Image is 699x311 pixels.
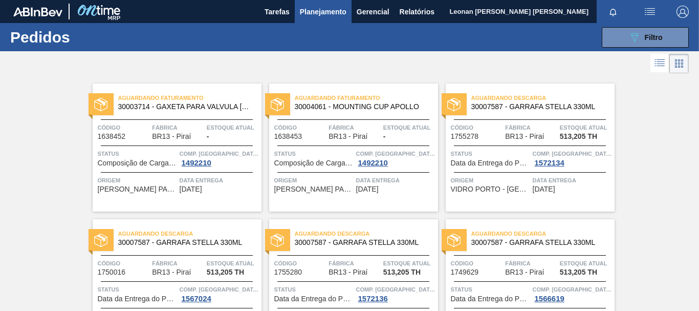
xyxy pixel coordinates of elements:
span: Aguardando Descarga [118,229,261,239]
span: Filtro [645,33,663,42]
span: 21/06/2024 [356,185,379,193]
img: status [447,98,461,111]
span: 21/06/2024 [180,185,202,193]
span: Gerencial [357,6,389,18]
span: 513,205 TH [207,268,244,276]
a: Comp. [GEOGRAPHIC_DATA]1566619 [533,284,612,303]
span: Planejamento [300,6,346,18]
span: COSTER PACKAGING DO BRASIL - SAO PAULO [274,185,354,193]
a: Comp. [GEOGRAPHIC_DATA]1572136 [356,284,435,303]
span: BR13 - Piraí [505,268,544,276]
span: Composição de Carga Aceita [98,159,177,167]
div: 1572136 [356,295,390,303]
span: Relatórios [400,6,434,18]
span: Comp. Carga [180,284,259,295]
span: Comp. Carga [180,149,259,159]
span: Fábrica [505,122,557,133]
span: Data da Entrega do Pedido Antecipada [98,295,177,303]
span: Status [98,284,177,295]
img: TNhmsLtSVTkK8tSr43FrP2fwEKptu5GPRR3wAAAABJRU5ErkJggg== [13,7,62,16]
span: Estoque atual [383,258,435,268]
a: statusAguardando Descarga30007587 - GARRAFA STELLA 330MLCódigo1755278FábricaBR13 - PiraíEstoque a... [438,84,615,212]
span: Composição de Carga Aceita [274,159,354,167]
span: Data da Entrega do Pedido Atrasada [274,295,354,303]
span: 513,205 TH [383,268,421,276]
h1: Pedidos [10,31,154,43]
span: BR13 - Piraí [152,268,191,276]
a: Comp. [GEOGRAPHIC_DATA]1492210 [356,149,435,167]
span: 513,205 TH [560,133,597,140]
span: Origem [98,175,177,185]
span: Comp. Carga [533,284,612,295]
span: Estoque atual [383,122,435,133]
span: Estoque atual [560,258,612,268]
span: Status [274,149,354,159]
div: 1492210 [180,159,213,167]
span: Status [451,149,530,159]
span: Status [451,284,530,295]
span: 1638452 [98,133,126,140]
span: 1755280 [274,268,302,276]
span: 30007587 - GARRAFA STELLA 330ML [295,239,430,246]
span: 30003714 - GAXETA PARA VALVULA COSTER [118,103,253,111]
img: status [94,234,107,247]
span: Origem [451,175,530,185]
img: status [271,234,284,247]
span: Fábrica [152,258,204,268]
span: Código [451,122,503,133]
span: 1750016 [98,268,126,276]
a: Comp. [GEOGRAPHIC_DATA]1492210 [180,149,259,167]
span: Código [98,122,150,133]
span: Aguardando Faturamento [118,93,261,103]
span: Fábrica [505,258,557,268]
div: Visão em Lista [650,54,669,73]
a: Comp. [GEOGRAPHIC_DATA]1567024 [180,284,259,303]
span: Data entrega [533,175,612,185]
a: statusAguardando Faturamento30004061 - MOUNTING CUP APOLLOCódigo1638453FábricaBR13 - PiraíEstoque... [261,84,438,212]
span: Status [274,284,354,295]
span: Origem [274,175,354,185]
a: statusAguardando Faturamento30003714 - GAXETA PARA VALVULA [PERSON_NAME]Código1638452FábricaBR13 ... [85,84,261,212]
span: Código [98,258,150,268]
img: status [447,234,461,247]
span: BR13 - Piraí [329,133,367,140]
span: Comp. Carga [356,284,435,295]
span: Aguardando Descarga [471,93,615,103]
span: Fábrica [152,122,204,133]
img: status [271,98,284,111]
span: Estoque atual [560,122,612,133]
span: Aguardando Faturamento [295,93,438,103]
span: 30007587 - GARRAFA STELLA 330ML [118,239,253,246]
span: BR13 - Piraí [329,268,367,276]
span: BR13 - Piraí [152,133,191,140]
span: Comp. Carga [533,149,612,159]
span: COSTER PACKAGING DO BRASIL - SAO PAULO [98,185,177,193]
a: Comp. [GEOGRAPHIC_DATA]1572134 [533,149,612,167]
span: VIDRO PORTO - PORTO FERREIRA (SP) [451,185,530,193]
span: Fábrica [329,122,381,133]
span: - [207,133,209,140]
span: 12/09/2024 [533,185,555,193]
button: Notificações [597,5,629,19]
div: Visão em Cards [669,54,689,73]
span: 30007587 - GARRAFA STELLA 330ML [471,103,606,111]
span: Fábrica [329,258,381,268]
button: Filtro [602,27,689,48]
span: Aguardando Descarga [295,229,438,239]
span: Status [98,149,177,159]
span: Data entrega [356,175,435,185]
div: 1492210 [356,159,390,167]
span: Data da Entrega do Pedido Atrasada [451,295,530,303]
span: Aguardando Descarga [471,229,615,239]
span: Código [451,258,503,268]
span: Estoque atual [207,258,259,268]
span: - [383,133,386,140]
img: Logout [676,6,689,18]
span: Código [274,258,326,268]
span: Tarefas [265,6,290,18]
span: Estoque atual [207,122,259,133]
span: 1749629 [451,268,479,276]
img: userActions [644,6,656,18]
span: Comp. Carga [356,149,435,159]
span: 30004061 - MOUNTING CUP APOLLO [295,103,430,111]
